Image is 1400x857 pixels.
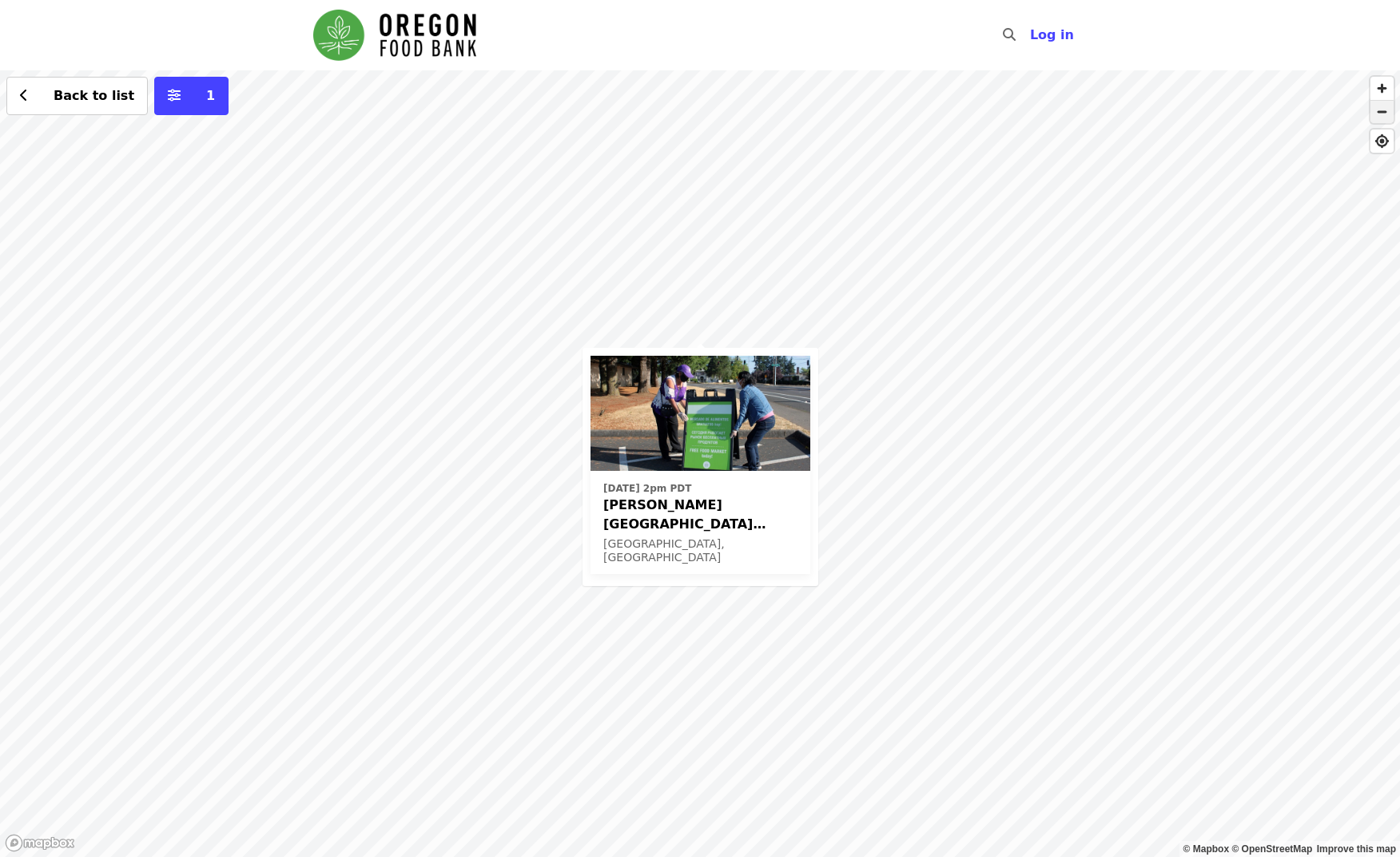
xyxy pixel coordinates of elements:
button: More filters (1 selected) [154,77,229,115]
img: Oregon Food Bank - Home [313,10,476,61]
button: Zoom In [1370,77,1394,100]
i: search icon [1003,27,1016,42]
button: Find My Location [1370,130,1394,153]
a: OpenStreetMap [1231,843,1312,855]
a: Mapbox [1183,843,1230,855]
button: Log in [1017,19,1087,51]
div: [GEOGRAPHIC_DATA], [GEOGRAPHIC_DATA] [603,537,797,564]
a: Map feedback [1317,843,1396,855]
input: Search [1025,16,1038,54]
button: Zoom Out [1370,100,1394,123]
a: See details for "Rigler Elementary School (Latino Network) - Free Food Market (16+)" [591,356,810,574]
span: Back to list [54,88,134,103]
button: Back to list [6,77,148,115]
span: 1 [206,88,215,103]
time: [DATE] 2pm PDT [603,481,691,496]
a: Mapbox logo [5,834,75,852]
i: chevron-left icon [20,88,28,103]
span: Log in [1030,27,1074,42]
i: sliders-h icon [168,88,181,103]
span: [PERSON_NAME][GEOGRAPHIC_DATA] (Latino Network) - Free Food Market (16+) [603,496,797,534]
img: Rigler Elementary School (Latino Network) - Free Food Market (16+) organized by Oregon Food Bank [591,356,810,471]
